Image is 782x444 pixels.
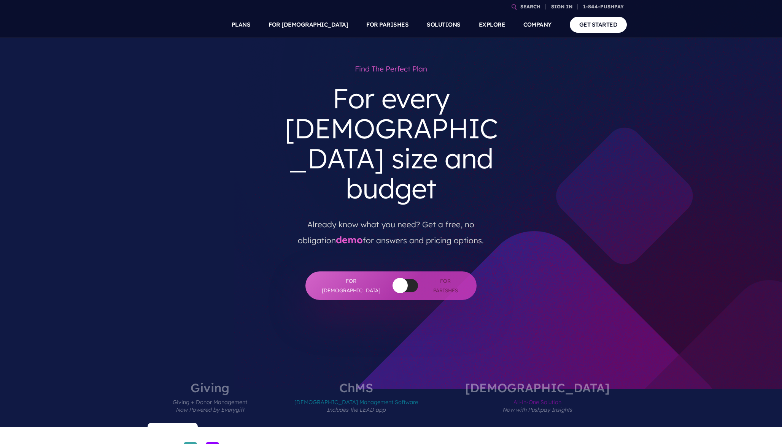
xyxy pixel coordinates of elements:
span: All-in-One Solution [465,394,610,427]
span: Giving + Donor Management [173,394,247,427]
em: Now with Pushpay Insights [502,406,572,413]
a: PLANS [232,11,251,38]
a: FOR PARISHES [366,11,408,38]
p: Already know what you need? Get a free, no obligation for answers and pricing options. [282,210,500,249]
a: FOR [DEMOGRAPHIC_DATA] [269,11,348,38]
a: demo [336,234,363,246]
em: Includes the LEAD app [327,406,386,413]
label: Giving [150,382,270,427]
span: [DEMOGRAPHIC_DATA] Management Software [294,394,418,427]
h3: For every [DEMOGRAPHIC_DATA] size and budget [276,77,506,210]
em: Now Powered by Everygift [176,406,244,413]
h1: Find the perfect plan [276,61,506,77]
a: EXPLORE [479,11,505,38]
label: [DEMOGRAPHIC_DATA] [442,382,633,427]
span: For Parishes [429,276,461,295]
a: GET STARTED [570,17,627,32]
label: ChMS [272,382,441,427]
span: For [DEMOGRAPHIC_DATA] [321,276,381,295]
a: COMPANY [523,11,552,38]
a: SOLUTIONS [427,11,461,38]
